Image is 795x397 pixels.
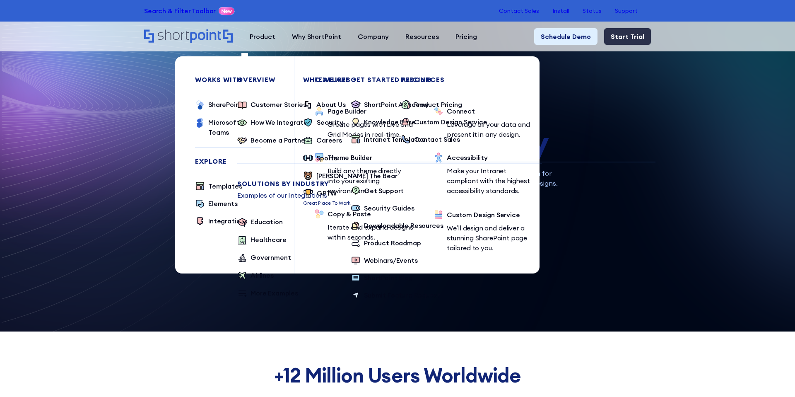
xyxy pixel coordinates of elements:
[364,273,413,283] div: ShortPoint Blog
[237,288,298,299] a: More Examples
[195,198,238,209] a: Elements
[317,117,343,127] div: Security
[237,217,283,228] a: Education
[455,31,477,41] div: Pricing
[303,188,350,199] a: GPTW
[351,255,418,266] a: Webinars/Events
[604,28,651,45] a: Start Trial
[401,134,460,145] a: Contact Sales
[534,28,597,45] a: Schedule Demo
[251,99,306,109] div: Customer Stories
[364,117,416,127] div: Knowledge Base
[364,134,425,144] div: Intranet Templates
[351,203,414,214] a: Security Guides
[251,288,298,298] div: More Examples
[237,235,286,246] a: Healthcare
[132,365,662,387] h2: +12 Million Users Worldwide
[351,76,655,83] div: Get Started Resources
[237,99,306,111] a: Customer Stories
[208,117,261,137] div: Microsoft Teams
[358,31,389,41] div: Company
[251,117,307,127] div: How We Integrate
[405,31,439,41] div: Resources
[364,238,421,248] div: Product Roadmap
[303,135,342,146] a: Careers
[401,99,462,110] a: Product Pricing
[237,190,542,200] p: Examples of our Integrations
[303,117,343,128] a: Security
[284,28,349,45] a: Why ShortPoint
[364,255,418,265] div: Webinars/Events
[351,290,440,301] a: Submit Feature Request
[250,31,275,41] div: Product
[251,135,307,145] div: Become a Partner
[195,117,261,137] a: Microsoft Teams
[317,188,336,198] div: GPTW
[251,235,286,244] div: Healthcare
[195,76,261,83] div: works with
[195,158,261,165] div: Explore
[237,180,542,187] div: Solutions by Industry
[414,117,487,127] div: Custom Design Service
[351,117,416,128] a: Knowledge Base
[303,99,346,111] a: About Us
[303,153,337,164] a: Sports
[303,199,350,207] p: Great Place To Work
[251,252,291,262] div: Government
[351,186,404,196] a: Get Support
[237,252,291,264] a: Government
[401,76,706,83] div: pricing
[401,117,487,128] a: Custom Design Service
[316,135,342,145] div: Careers
[364,203,414,213] div: Security Guides
[351,99,429,110] a: ShortPoint Academy
[292,31,341,41] div: Why ShortPoint
[351,238,421,249] a: Product Roadmap
[251,217,283,227] div: Education
[349,28,397,45] a: Company
[237,117,307,128] a: How We Integrate
[208,181,242,191] div: Templates
[364,186,404,196] div: Get Support
[237,135,307,146] a: Become a Partner
[414,134,460,144] div: Contact Sales
[303,76,608,83] div: Who we are
[499,7,539,14] a: Contact Sales
[414,99,462,109] div: Product Pricing
[195,181,242,192] a: Templates
[351,273,413,283] a: ShortPoint Blog
[237,270,274,281] a: Airlines
[208,198,238,208] div: Elements
[251,270,274,280] div: Airlines
[583,7,602,14] a: Status
[241,28,284,45] a: Product
[303,171,397,182] a: [PERSON_NAME] The Bear
[351,220,443,231] a: Downloadable Resources
[615,7,638,14] a: Support
[316,171,397,181] div: [PERSON_NAME] The Bear
[364,290,440,300] div: Submit Feature Request
[364,99,429,109] div: ShortPoint Academy
[144,6,216,16] a: Search & Filter Toolbar
[144,93,651,158] h1: SharePoint Design has never been
[397,28,447,45] a: Resources
[144,29,233,44] a: Home
[351,134,425,145] a: Intranet Templates
[316,153,337,163] div: Sports
[447,28,485,45] a: Pricing
[237,76,542,83] div: Overview
[552,7,569,14] a: Install
[316,99,346,109] div: About Us
[364,220,443,230] div: Downloadable Resources
[195,216,247,227] a: Integrations
[208,216,247,226] div: Integrations
[195,99,242,111] a: SharePoint
[208,99,242,109] div: SharePoint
